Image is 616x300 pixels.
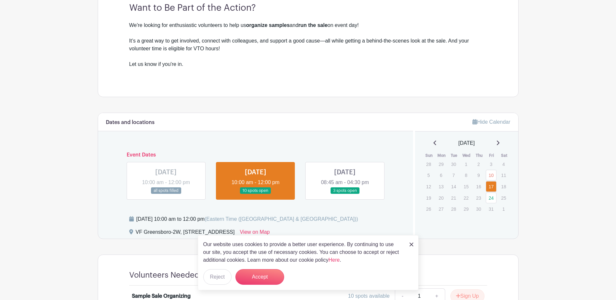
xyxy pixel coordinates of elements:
[246,22,290,28] strong: organize samples
[423,193,434,203] p: 19
[472,119,510,125] a: Hide Calendar
[486,181,497,192] a: 17
[461,170,471,180] p: 8
[106,119,155,126] h6: Dates and locations
[121,152,390,158] h6: Event Dates
[205,216,358,222] span: (Eastern Time ([GEOGRAPHIC_DATA] & [GEOGRAPHIC_DATA]))
[459,139,475,147] span: [DATE]
[423,152,435,159] th: Sun
[473,159,484,169] p: 2
[136,215,358,223] div: [DATE] 10:00 am to 12:00 pm
[329,257,340,263] a: Here
[129,3,487,14] h3: Want to Be Part of the Action?
[409,243,413,246] img: close_button-5f87c8562297e5c2d7936805f587ecaba9071eb48480494691a3f1689db116b3.svg
[423,170,434,180] p: 5
[486,204,497,214] p: 31
[423,159,434,169] p: 28
[348,292,390,300] div: 10 spots available
[436,170,446,180] p: 6
[448,193,459,203] p: 21
[129,270,199,280] h4: Volunteers Needed
[448,204,459,214] p: 28
[461,193,471,203] p: 22
[240,228,270,239] a: View on Map
[448,159,459,169] p: 30
[129,60,487,76] div: Let us know if you're in.
[461,181,471,192] p: 15
[498,204,509,214] p: 1
[436,181,446,192] p: 13
[498,170,509,180] p: 11
[460,152,473,159] th: Wed
[132,292,191,300] div: Sample Sale Organizing
[486,159,497,169] p: 3
[473,193,484,203] p: 23
[235,269,284,285] button: Accept
[436,193,446,203] p: 20
[423,181,434,192] p: 12
[485,152,498,159] th: Fri
[486,170,497,181] a: 10
[473,170,484,180] p: 9
[461,204,471,214] p: 29
[486,193,497,203] a: 24
[448,170,459,180] p: 7
[203,241,403,264] p: Our website uses cookies to provide a better user experience. By continuing to use our site, you ...
[473,181,484,192] p: 16
[436,204,446,214] p: 27
[448,152,460,159] th: Tue
[498,152,510,159] th: Sat
[498,181,509,192] p: 18
[298,22,328,28] strong: run the sale
[498,159,509,169] p: 4
[423,204,434,214] p: 26
[498,193,509,203] p: 25
[129,21,487,60] div: We're looking for enthusiastic volunteers to help us and on event day! It’s a great way to get in...
[473,152,485,159] th: Thu
[473,204,484,214] p: 30
[136,228,235,239] div: VF Greensboro-2W, [STREET_ADDRESS]
[461,159,471,169] p: 1
[448,181,459,192] p: 14
[436,159,446,169] p: 29
[435,152,448,159] th: Mon
[203,269,232,285] button: Reject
